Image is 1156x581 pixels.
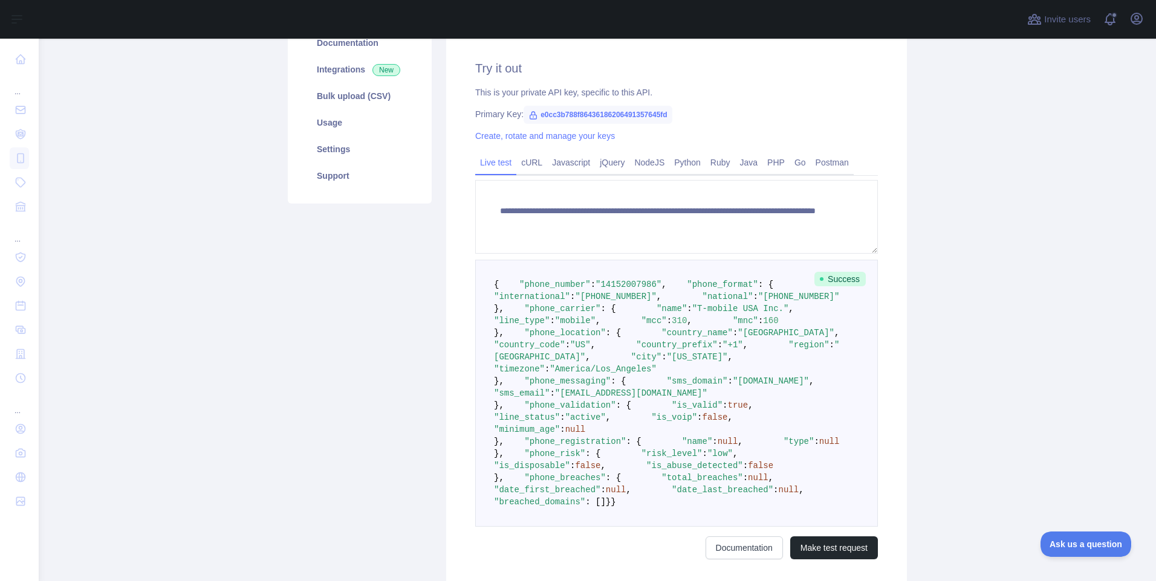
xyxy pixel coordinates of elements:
[475,131,615,141] a: Create, rotate and manage your keys
[494,437,504,446] span: },
[743,340,748,350] span: ,
[475,60,878,77] h2: Try it out
[830,340,834,350] span: :
[606,485,626,495] span: null
[494,449,504,458] span: },
[524,400,615,410] span: "phone_validation"
[722,400,727,410] span: :
[494,304,504,313] span: },
[667,376,728,386] span: "sms_domain"
[819,437,840,446] span: null
[703,449,707,458] span: :
[733,316,758,326] span: "mnc"
[779,485,799,495] span: null
[595,153,629,172] a: jQuery
[672,485,773,495] span: "date_last_breached"
[591,340,596,350] span: ,
[707,449,733,458] span: "low"
[641,449,703,458] span: "risk_level"
[706,536,783,559] a: Documentation
[10,220,29,244] div: ...
[585,497,606,507] span: : []
[657,304,687,313] span: "name"
[524,376,611,386] span: "phone_messaging"
[672,316,687,326] span: 310
[758,280,773,289] span: : {
[626,437,641,446] span: : {
[735,153,763,172] a: Java
[494,328,504,338] span: },
[669,153,706,172] a: Python
[524,106,672,124] span: e0cc3b788f86436186206491357645fd
[706,153,735,172] a: Ruby
[702,292,753,301] span: "national"
[550,388,554,398] span: :
[712,437,717,446] span: :
[834,328,839,338] span: ,
[519,280,591,289] span: "phone_number"
[1025,10,1093,29] button: Invite users
[722,340,743,350] span: "+1"
[302,109,417,136] a: Usage
[475,86,878,98] div: This is your private API key, specific to this API.
[524,449,585,458] span: "phone_risk"
[570,340,591,350] span: "US"
[596,280,661,289] span: "14152007986"
[494,412,560,422] span: "line_status"
[811,153,854,172] a: Postman
[718,437,738,446] span: null
[626,485,631,495] span: ,
[687,280,758,289] span: "phone_format"
[728,412,733,422] span: ,
[575,292,656,301] span: "[PHONE_NUMBER]"
[611,376,626,386] span: : {
[651,412,697,422] span: "is_voip"
[570,292,575,301] span: :
[555,316,596,326] span: "mobile"
[1044,13,1091,27] span: Invite users
[672,400,722,410] span: "is_valid"
[494,376,504,386] span: },
[682,437,712,446] span: "name"
[667,316,672,326] span: :
[600,304,615,313] span: : {
[494,280,499,289] span: {
[596,316,600,326] span: ,
[494,461,570,470] span: "is_disposable"
[748,473,768,483] span: null
[547,153,595,172] a: Javascript
[814,437,819,446] span: :
[560,412,565,422] span: :
[585,352,590,362] span: ,
[494,340,565,350] span: "country_code"
[646,461,743,470] span: "is_abuse_detected"
[550,364,656,374] span: "America/Los_Angeles"
[743,473,748,483] span: :
[738,437,742,446] span: ,
[641,316,667,326] span: "mcc"
[657,292,661,301] span: ,
[606,328,621,338] span: : {
[687,316,692,326] span: ,
[773,485,778,495] span: :
[524,328,605,338] span: "phone_location"
[733,328,738,338] span: :
[545,364,550,374] span: :
[524,437,626,446] span: "phone_registration"
[728,400,748,410] span: true
[475,153,516,172] a: Live test
[661,352,666,362] span: :
[790,536,878,559] button: Make test request
[524,473,605,483] span: "phone_breaches"
[372,64,400,76] span: New
[809,376,814,386] span: ,
[784,437,814,446] span: "type"
[524,304,600,313] span: "phone_carrier"
[475,108,878,120] div: Primary Key:
[606,412,611,422] span: ,
[748,400,753,410] span: ,
[788,340,829,350] span: "region"
[763,316,778,326] span: 160
[302,136,417,162] a: Settings
[550,316,554,326] span: :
